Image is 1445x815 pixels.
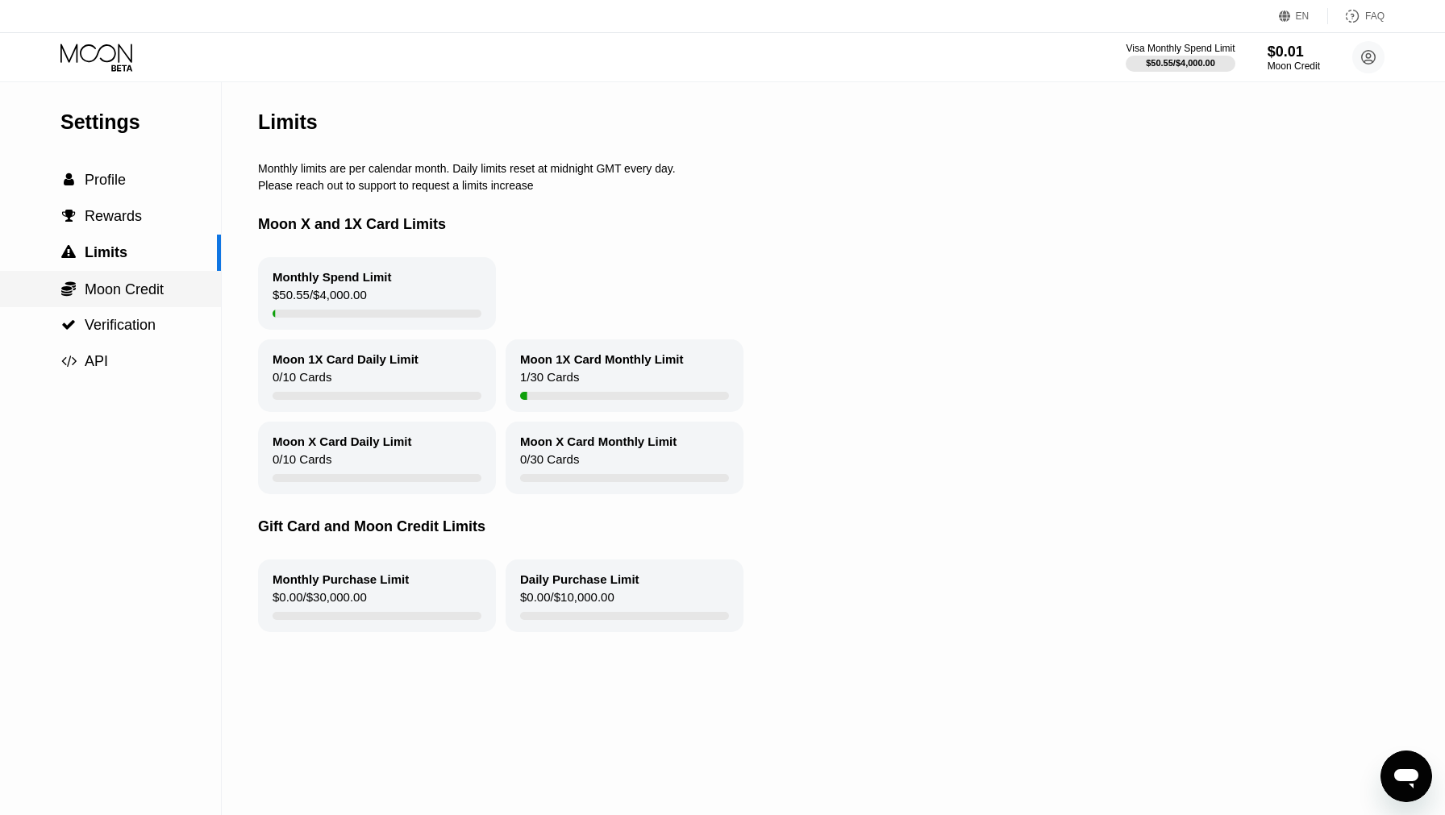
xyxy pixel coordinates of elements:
[273,590,367,612] div: $0.00 / $30,000.00
[258,162,1414,175] div: Monthly limits are per calendar month. Daily limits reset at midnight GMT every day.
[85,208,142,224] span: Rewards
[273,370,331,392] div: 0 / 10 Cards
[258,494,1414,559] div: Gift Card and Moon Credit Limits
[1268,60,1320,72] div: Moon Credit
[258,192,1414,257] div: Moon X and 1X Card Limits
[85,281,164,297] span: Moon Credit
[1279,8,1328,24] div: EN
[273,435,412,448] div: Moon X Card Daily Limit
[61,354,77,368] span: 
[85,353,108,369] span: API
[273,270,392,284] div: Monthly Spend Limit
[85,317,156,333] span: Verification
[520,370,579,392] div: 1 / 30 Cards
[1268,44,1320,72] div: $0.01Moon Credit
[60,173,77,187] div: 
[1268,44,1320,60] div: $0.01
[60,281,77,297] div: 
[60,354,77,368] div: 
[61,245,76,260] span: 
[85,172,126,188] span: Profile
[60,245,77,260] div: 
[273,452,331,474] div: 0 / 10 Cards
[61,281,76,297] span: 
[520,572,639,586] div: Daily Purchase Limit
[520,590,614,612] div: $0.00 / $10,000.00
[520,452,579,474] div: 0 / 30 Cards
[1328,8,1385,24] div: FAQ
[258,110,318,134] div: Limits
[1126,43,1235,72] div: Visa Monthly Spend Limit$50.55/$4,000.00
[273,572,409,586] div: Monthly Purchase Limit
[520,435,677,448] div: Moon X Card Monthly Limit
[520,352,684,366] div: Moon 1X Card Monthly Limit
[60,209,77,223] div: 
[1126,43,1235,54] div: Visa Monthly Spend Limit
[258,179,1414,192] div: Please reach out to support to request a limits increase
[61,318,76,332] span: 
[64,173,74,187] span: 
[273,288,367,310] div: $50.55 / $4,000.00
[273,352,419,366] div: Moon 1X Card Daily Limit
[85,244,127,260] span: Limits
[1380,751,1432,802] iframe: Button to launch messaging window
[1146,58,1215,68] div: $50.55 / $4,000.00
[62,209,76,223] span: 
[60,110,221,134] div: Settings
[60,318,77,332] div: 
[1365,10,1385,22] div: FAQ
[1296,10,1310,22] div: EN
